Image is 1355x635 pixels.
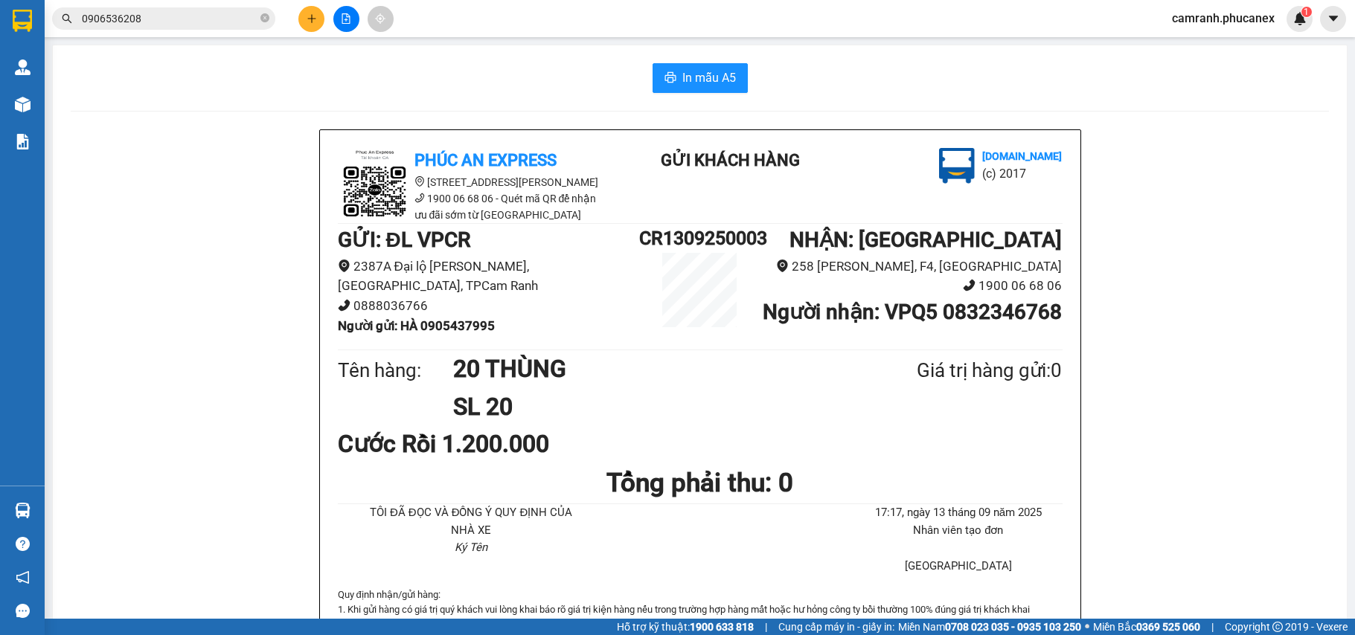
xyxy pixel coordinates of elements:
span: Cung cấp máy in - giấy in: [778,619,894,635]
b: Gửi khách hàng [661,151,800,170]
img: solution-icon [15,134,31,149]
strong: 1900 633 818 [690,621,754,633]
button: plus [298,6,324,32]
span: printer [664,71,676,86]
button: aim [368,6,394,32]
li: (c) 2017 [982,164,1062,183]
span: phone [338,299,350,312]
span: environment [776,260,789,272]
img: logo.jpg [338,148,412,222]
img: warehouse-icon [15,59,31,75]
span: environment [338,260,350,272]
i: Ký Tên [455,541,487,554]
span: camranh.phucanex [1160,9,1287,28]
h1: Tổng phải thu: 0 [338,462,1063,503]
span: copyright [1272,622,1283,632]
img: logo-vxr [13,10,32,32]
li: 17:17, ngày 13 tháng 09 năm 2025 [854,504,1062,522]
span: close-circle [260,12,269,26]
b: GỬI : ĐL VPCR [338,228,471,252]
b: NHẬN : [GEOGRAPHIC_DATA] [789,228,1062,252]
li: 1900 06 68 06 - Quét mã QR để nhận ưu đãi sớm từ [GEOGRAPHIC_DATA] [338,190,606,223]
span: close-circle [260,13,269,22]
li: Nhân viên tạo đơn [854,522,1062,540]
div: Cước Rồi 1.200.000 [338,425,577,462]
img: warehouse-icon [15,97,31,112]
span: question-circle [16,537,30,551]
span: file-add [341,13,351,24]
li: 258 [PERSON_NAME], F4, [GEOGRAPHIC_DATA] [760,257,1063,277]
span: environment [414,176,425,187]
span: aim [375,13,385,24]
span: plus [307,13,317,24]
img: icon-new-feature [1293,12,1307,25]
b: Người nhận : VPQ5 0832346768 [763,300,1062,324]
span: Hỗ trợ kỹ thuật: [617,619,754,635]
li: [STREET_ADDRESS][PERSON_NAME] [338,174,606,190]
div: Tên hàng: [338,355,454,386]
span: ⚪️ [1085,624,1089,630]
span: caret-down [1327,12,1340,25]
b: [DOMAIN_NAME] [982,150,1062,162]
li: 2387A Đại lộ [PERSON_NAME], [GEOGRAPHIC_DATA], TPCam Ranh [338,257,640,296]
span: message [16,604,30,618]
span: | [765,619,767,635]
li: 1900 06 68 06 [760,276,1063,296]
div: Giá trị hàng gửi: 0 [845,355,1062,386]
span: phone [414,193,425,203]
sup: 1 [1301,7,1312,17]
li: 0888036766 [338,296,640,316]
span: | [1211,619,1214,635]
img: logo.jpg [939,148,975,184]
input: Tìm tên, số ĐT hoặc mã đơn [82,10,257,27]
strong: 0369 525 060 [1136,621,1200,633]
span: Miền Bắc [1093,619,1200,635]
li: [GEOGRAPHIC_DATA] [854,558,1062,576]
h1: SL 20 [453,388,845,425]
b: Phúc An Express [414,151,557,170]
span: In mẫu A5 [682,68,736,87]
h1: CR1309250003 [639,224,760,253]
span: Miền Nam [898,619,1081,635]
span: search [62,13,72,24]
button: printerIn mẫu A5 [653,63,748,93]
span: phone [963,279,976,291]
strong: 0708 023 035 - 0935 103 250 [945,621,1081,633]
li: TÔI ĐÃ ĐỌC VÀ ĐỒNG Ý QUY ĐỊNH CỦA NHÀ XE [368,504,575,539]
span: 1 [1304,7,1309,17]
img: warehouse-icon [15,503,31,518]
button: file-add [333,6,359,32]
span: notification [16,570,30,584]
h1: 20 THÙNG [453,350,845,387]
button: caret-down [1320,6,1346,32]
b: Người gửi : HÀ 0905437995 [338,318,495,333]
p: 1. Khi gửi hàng có giá trị quý khách vui lòng khai báo rõ giá trị kiện hàng nếu trong trường hợ... [338,602,1063,633]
